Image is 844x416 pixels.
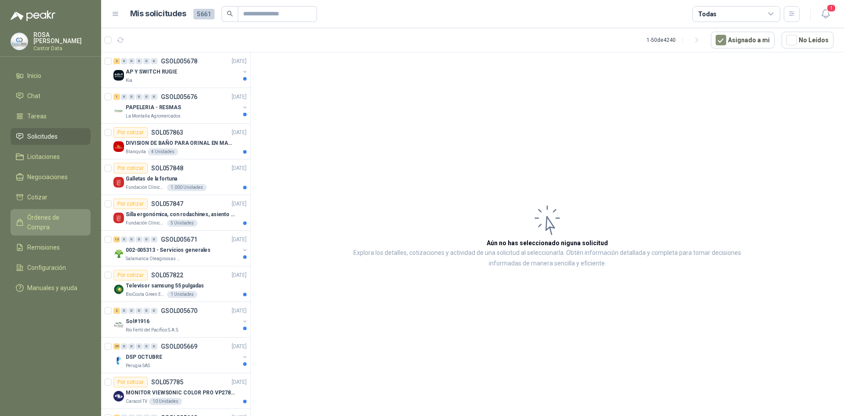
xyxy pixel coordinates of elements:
p: SOL057847 [151,201,183,207]
p: [DATE] [232,57,247,66]
img: Company Logo [113,177,124,188]
img: Company Logo [113,391,124,401]
div: Por cotizar [113,377,148,387]
a: Por cotizarSOL057785[DATE] Company LogoMONITOR VIEWSONIC COLOR PRO VP2786-4KCaracol TV10 Unidades [101,373,250,409]
p: [DATE] [232,129,247,137]
img: Company Logo [113,106,124,116]
p: DSP OCTUBRE [126,353,162,361]
a: Inicio [11,67,91,84]
div: 0 [143,94,150,100]
button: Asignado a mi [711,32,775,48]
p: AP Y SWITCH RUGIE [126,68,177,76]
a: Por cotizarSOL057863[DATE] Company LogoDIVISION DE BAÑO PARA ORINAL EN MADERA O PLASTICABlanquita... [101,124,250,159]
p: Galletas de la fortuna [126,175,177,183]
a: Tareas [11,108,91,125]
div: 0 [151,94,157,100]
img: Company Logo [113,141,124,152]
p: SOL057863 [151,129,183,136]
div: 0 [143,308,150,314]
span: Cotizar [27,192,47,202]
img: Company Logo [113,320,124,330]
img: Company Logo [113,248,124,259]
div: 0 [128,94,135,100]
a: Por cotizarSOL057847[DATE] Company LogoSilla ergonómica, con rodachines, asiento ajustable en alt... [101,195,250,231]
h3: Aún no has seleccionado niguna solicitud [487,238,608,248]
button: No Leídos [782,32,833,48]
div: 0 [128,308,135,314]
span: Tareas [27,111,47,121]
p: GSOL005671 [161,236,197,243]
a: Negociaciones [11,169,91,185]
div: Todas [698,9,717,19]
div: 2 [113,308,120,314]
a: Manuales y ayuda [11,280,91,296]
div: 13 [113,236,120,243]
div: 0 [143,343,150,350]
div: 0 [136,94,142,100]
div: 0 [151,308,157,314]
p: MONITOR VIEWSONIC COLOR PRO VP2786-4K [126,389,235,397]
p: Caracol TV [126,398,147,405]
span: Solicitudes [27,132,58,141]
img: Company Logo [113,70,124,81]
div: 0 [128,58,135,64]
span: Licitaciones [27,152,60,162]
img: Logo peakr [11,11,55,21]
span: Manuales y ayuda [27,283,77,293]
p: [DATE] [232,164,247,173]
div: 1.000 Unidades [167,184,207,191]
a: Solicitudes [11,128,91,145]
a: 13 0 0 0 0 0 GSOL005671[DATE] Company Logo002-005313 - Servicios generalesSalamanca Oleaginosas SAS [113,234,248,262]
div: Por cotizar [113,127,148,138]
p: Perugia SAS [126,362,150,369]
div: 1 Unidades [167,291,197,298]
a: Por cotizarSOL057822[DATE] Company LogoTelevisor samsung 55 pulgadasBioCosta Green Energy S.A.S1 ... [101,266,250,302]
div: 0 [151,236,157,243]
p: [DATE] [232,307,247,315]
button: 1 [818,6,833,22]
span: Órdenes de Compra [27,213,82,232]
span: 1 [826,4,836,12]
div: 0 [128,236,135,243]
a: Licitaciones [11,148,91,165]
div: 0 [121,94,127,100]
p: Fundación Clínica Shaio [126,184,165,191]
p: Salamanca Oleaginosas SAS [126,255,181,262]
span: Chat [27,91,40,101]
p: [DATE] [232,93,247,101]
a: 2 0 0 0 0 0 GSOL005678[DATE] Company LogoAP Y SWITCH RUGIEKia [113,56,248,84]
p: La Montaña Agromercados [126,113,181,120]
p: SOL057848 [151,165,183,171]
a: Remisiones [11,239,91,256]
p: 002-005313 - Servicios generales [126,246,211,254]
img: Company Logo [113,284,124,295]
p: ROSA [PERSON_NAME] [33,32,91,44]
div: 0 [136,58,142,64]
p: GSOL005678 [161,58,197,64]
a: Chat [11,88,91,104]
span: Remisiones [27,243,60,252]
span: 5661 [193,9,215,19]
span: Negociaciones [27,172,68,182]
a: Órdenes de Compra [11,209,91,236]
p: Blanquita [126,148,146,155]
a: Por cotizarSOL057848[DATE] Company LogoGalletas de la fortunaFundación Clínica Shaio1.000 Unidades [101,159,250,195]
p: SOL057785 [151,379,183,385]
div: 0 [143,236,150,243]
div: 1 [113,94,120,100]
p: DIVISION DE BAÑO PARA ORINAL EN MADERA O PLASTICA [126,139,235,147]
div: Por cotizar [113,199,148,209]
p: GSOL005676 [161,94,197,100]
span: Configuración [27,263,66,272]
div: 0 [143,58,150,64]
div: 0 [121,236,127,243]
p: [DATE] [232,200,247,208]
div: Por cotizar [113,163,148,173]
div: 0 [136,236,142,243]
span: Inicio [27,71,41,81]
img: Company Logo [113,213,124,223]
p: GSOL005669 [161,343,197,350]
div: 0 [121,343,127,350]
div: 1 - 50 de 4240 [647,33,704,47]
p: [DATE] [232,342,247,351]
